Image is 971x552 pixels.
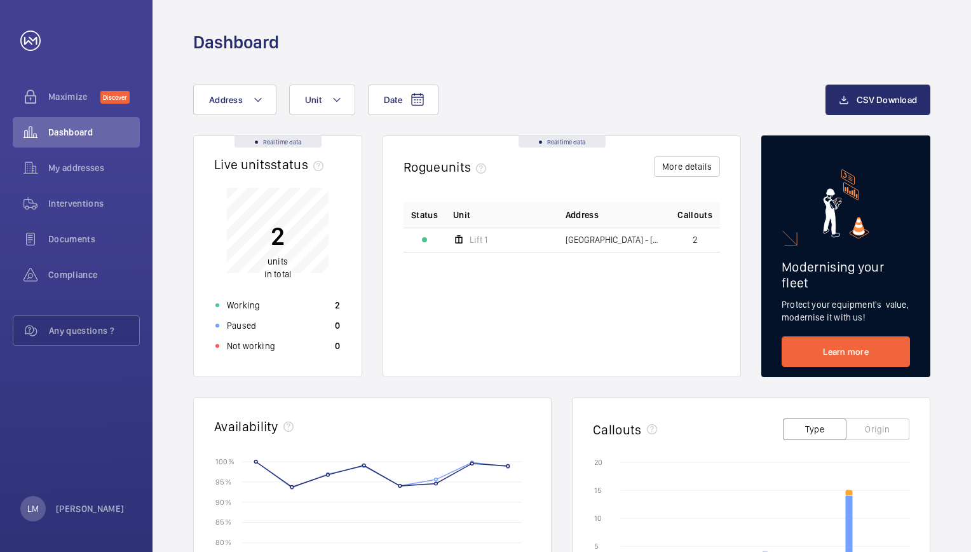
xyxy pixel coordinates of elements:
[566,209,599,221] span: Address
[215,497,231,506] text: 90 %
[677,209,712,221] span: Callouts
[846,418,909,440] button: Origin
[519,136,606,148] div: Real time data
[566,235,663,244] span: [GEOGRAPHIC_DATA] - [GEOGRAPHIC_DATA]
[215,538,231,547] text: 80 %
[857,95,917,105] span: CSV Download
[384,95,402,105] span: Date
[227,319,256,332] p: Paused
[100,91,130,104] span: Discover
[227,340,275,352] p: Not working
[453,209,470,221] span: Unit
[470,235,487,244] span: Lift 1
[335,319,340,332] p: 0
[215,457,234,466] text: 100 %
[215,477,231,486] text: 95 %
[782,259,910,291] h2: Modernising your fleet
[271,156,329,172] span: status
[411,209,438,221] p: Status
[782,298,910,324] p: Protect your equipment's value, modernise it with us!
[48,90,100,103] span: Maximize
[264,220,291,252] p: 2
[48,162,140,174] span: My addresses
[335,340,340,352] p: 0
[268,256,288,266] span: units
[215,518,231,527] text: 85 %
[264,255,291,280] p: in total
[27,502,39,515] p: LM
[48,126,140,139] span: Dashboard
[48,197,140,210] span: Interventions
[782,336,910,367] a: Learn more
[823,169,869,238] img: marketing-card.svg
[594,486,602,495] text: 15
[305,95,322,105] span: Unit
[594,542,599,551] text: 5
[441,159,492,175] span: units
[783,418,846,440] button: Type
[593,422,642,438] h2: Callouts
[227,299,260,312] p: Working
[368,85,438,115] button: Date
[234,136,322,148] div: Real time data
[209,95,243,105] span: Address
[825,85,930,115] button: CSV Download
[404,159,491,175] h2: Rogue
[693,235,698,244] span: 2
[48,268,140,281] span: Compliance
[654,156,720,177] button: More details
[48,233,140,245] span: Documents
[56,502,125,515] p: [PERSON_NAME]
[193,85,276,115] button: Address
[335,299,340,312] p: 2
[214,418,278,434] h2: Availability
[193,31,279,54] h1: Dashboard
[289,85,355,115] button: Unit
[214,156,329,172] h2: Live units
[594,514,602,523] text: 10
[49,324,139,337] span: Any questions ?
[594,458,602,467] text: 20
